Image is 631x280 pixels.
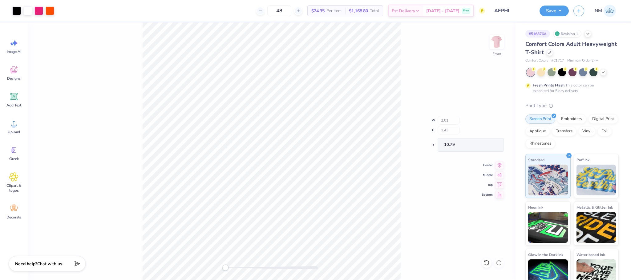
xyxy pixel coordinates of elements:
[492,51,501,57] div: Front
[525,58,548,63] span: Comfort Colors
[540,6,569,16] button: Save
[576,212,616,243] img: Metallic & Glitter Ink
[525,40,617,56] span: Comfort Colors Adult Heavyweight T-Shirt
[4,183,24,193] span: Clipart & logos
[482,192,493,197] span: Bottom
[426,8,459,14] span: [DATE] - [DATE]
[6,215,21,220] span: Decorate
[525,114,555,124] div: Screen Print
[552,127,576,136] div: Transfers
[525,127,550,136] div: Applique
[326,8,342,14] span: Per Item
[576,165,616,195] img: Puff Ink
[553,30,581,38] div: Revision 1
[528,157,544,163] span: Standard
[592,5,619,17] a: NM
[311,8,325,14] span: $24.35
[370,8,379,14] span: Total
[576,251,605,258] span: Water based Ink
[567,58,598,63] span: Minimum Order: 24 +
[604,5,616,17] img: Naina Mehta
[490,5,535,17] input: Untitled Design
[576,204,613,210] span: Metallic & Glitter Ink
[578,127,596,136] div: Vinyl
[8,130,20,134] span: Upload
[525,102,619,109] div: Print Type
[7,49,21,54] span: Image AI
[37,261,63,267] span: Chat with us.
[533,82,609,94] div: This color can be expedited for 5 day delivery.
[597,127,612,136] div: Foil
[222,265,229,271] div: Accessibility label
[392,8,415,14] span: Est. Delivery
[528,212,568,243] img: Neon Ink
[525,30,550,38] div: # 516876A
[557,114,586,124] div: Embroidery
[525,139,555,148] div: Rhinestones
[595,7,602,14] span: NM
[6,103,21,108] span: Add Text
[551,58,564,63] span: # C1717
[349,8,368,14] span: $1,168.80
[7,76,21,81] span: Designs
[482,182,493,187] span: Top
[528,251,563,258] span: Glow in the Dark Ink
[482,163,493,168] span: Center
[528,165,568,195] img: Standard
[463,9,469,13] span: Free
[588,114,618,124] div: Digital Print
[267,5,291,16] input: – –
[576,157,589,163] span: Puff Ink
[533,83,565,88] strong: Fresh Prints Flash:
[491,36,503,48] img: Front
[482,173,493,178] span: Middle
[528,204,543,210] span: Neon Ink
[9,156,19,161] span: Greek
[15,261,37,267] strong: Need help?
